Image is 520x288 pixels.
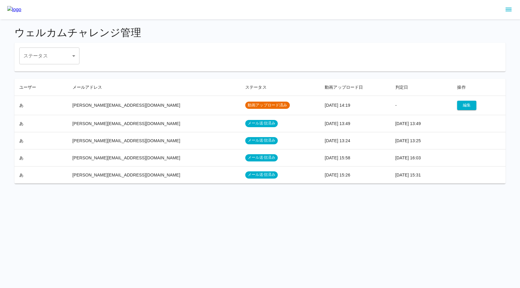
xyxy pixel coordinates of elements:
td: あ [14,96,68,115]
td: [DATE] 15:31 [391,166,453,183]
th: 動画アップロード日 [320,79,390,96]
td: [DATE] 15:58 [320,149,390,166]
span: メール送信済み [245,121,278,126]
td: あ [14,149,68,166]
th: 操作 [452,79,506,96]
td: [DATE] 16:03 [391,149,453,166]
td: [PERSON_NAME][EMAIL_ADDRESS][DOMAIN_NAME] [68,115,241,132]
td: [DATE] 15:26 [320,166,390,183]
td: あ [14,166,68,183]
td: - [391,96,453,115]
td: [PERSON_NAME][EMAIL_ADDRESS][DOMAIN_NAME] [68,96,241,115]
img: logo [7,6,21,13]
td: [DATE] 13:24 [320,132,390,149]
td: [PERSON_NAME][EMAIL_ADDRESS][DOMAIN_NAME] [68,166,241,183]
th: 判定日 [391,79,453,96]
th: メールアドレス [68,79,241,96]
td: [PERSON_NAME][EMAIL_ADDRESS][DOMAIN_NAME] [68,149,241,166]
h4: ウェルカムチャレンジ管理 [14,26,506,39]
th: ステータス [240,79,320,96]
td: [DATE] 13:49 [320,115,390,132]
td: [DATE] 13:25 [391,132,453,149]
button: 編集 [457,101,476,110]
span: 動画アップロード済み [245,103,290,108]
td: [DATE] 13:49 [391,115,453,132]
td: [DATE] 14:19 [320,96,390,115]
span: メール送信済み [245,172,278,178]
span: メール送信済み [245,155,278,161]
td: あ [14,132,68,149]
th: ユーザー [14,79,68,96]
div: ​ [19,47,79,64]
span: メール送信済み [245,138,278,143]
td: [PERSON_NAME][EMAIL_ADDRESS][DOMAIN_NAME] [68,132,241,149]
td: あ [14,115,68,132]
button: sidemenu [503,5,514,15]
